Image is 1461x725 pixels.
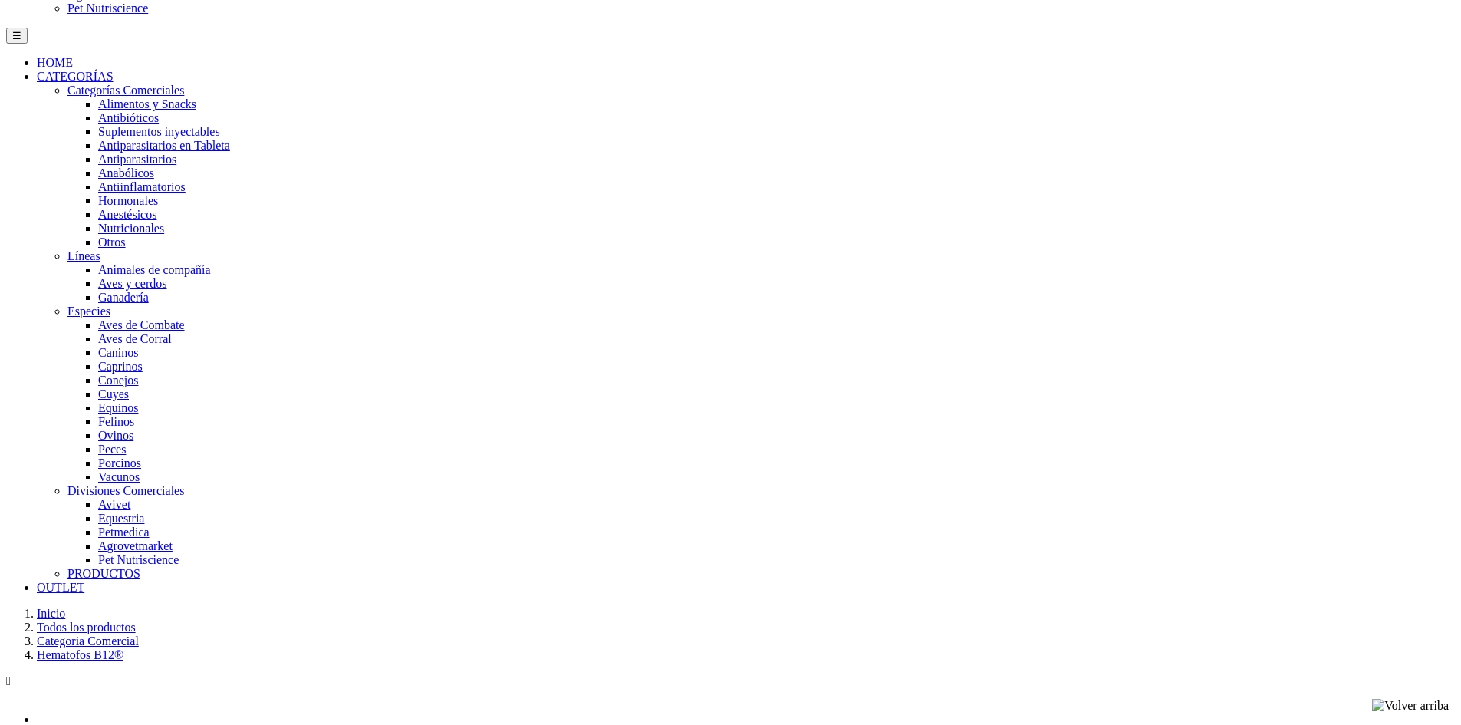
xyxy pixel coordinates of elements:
a: Peces [98,443,126,456]
a: Animales de compañía [98,263,211,276]
a: Petmedica [98,526,150,539]
a: Avivet [98,498,130,511]
a: Líneas [67,249,100,262]
a: Felinos [98,415,134,428]
a: Aves de Corral [98,332,172,345]
a: Alimentos y Snacks [98,97,196,110]
a: Agrovetmarket [98,539,173,552]
a: Divisiones Comerciales [67,484,184,497]
a: Categorías Comerciales [67,84,184,97]
a: Otros [98,236,126,249]
a: Anabólicos [98,166,154,180]
i:  [6,674,11,687]
a: Vacunos [98,470,140,483]
a: Ganadería [98,291,149,304]
a: Anestésicos [98,208,156,221]
a: Aves y cerdos [98,277,166,290]
a: Caninos [98,346,138,359]
a: Aves de Combate [98,318,185,331]
img: Volver arriba [1372,699,1449,713]
a: Conejos [98,374,138,387]
a: CATEGORÍAS [37,70,114,83]
a: Antiparasitarios [98,153,176,166]
a: Ovinos [98,429,133,442]
a: Hormonales [98,194,158,207]
button: ☰ [6,28,28,44]
a: Nutricionales [98,222,164,235]
a: Pet Nutriscience [67,2,148,15]
a: Pet Nutriscience [98,553,179,566]
iframe: Brevo live chat [8,559,265,717]
a: Porcinos [98,456,141,470]
a: HOME [37,56,73,69]
a: Equinos [98,401,138,414]
a: Cuyes [98,387,129,400]
a: Suplementos inyectables [98,125,220,138]
a: Especies [67,305,110,318]
a: Antibióticos [98,111,159,124]
a: Antiinflamatorios [98,180,186,193]
a: Caprinos [98,360,143,373]
a: Antiparasitarios en Tableta [98,139,230,152]
a: Equestria [98,512,144,525]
